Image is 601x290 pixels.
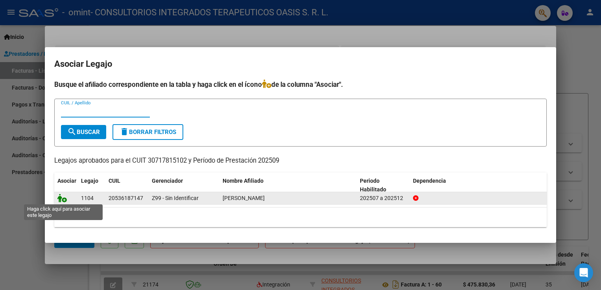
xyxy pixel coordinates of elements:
[57,178,76,184] span: Asociar
[120,127,129,136] mat-icon: delete
[54,207,547,227] div: 1 registros
[54,173,78,198] datatable-header-cell: Asociar
[574,263,593,282] div: Open Intercom Messenger
[120,128,176,136] span: Borrar Filtros
[223,178,264,184] span: Nombre Afiliado
[109,194,143,203] div: 20536187147
[112,124,183,140] button: Borrar Filtros
[219,173,357,198] datatable-header-cell: Nombre Afiliado
[67,127,77,136] mat-icon: search
[67,128,100,136] span: Buscar
[109,178,120,184] span: CUIL
[360,194,407,203] div: 202507 a 202512
[410,173,547,198] datatable-header-cell: Dependencia
[152,178,183,184] span: Gerenciador
[81,195,94,201] span: 1104
[81,178,98,184] span: Legajo
[78,173,105,198] datatable-header-cell: Legajo
[54,57,547,72] h2: Asociar Legajo
[357,173,410,198] datatable-header-cell: Periodo Habilitado
[149,173,219,198] datatable-header-cell: Gerenciador
[105,173,149,198] datatable-header-cell: CUIL
[61,125,106,139] button: Buscar
[54,79,547,90] h4: Busque el afiliado correspondiente en la tabla y haga click en el ícono de la columna "Asociar".
[360,178,386,193] span: Periodo Habilitado
[413,178,446,184] span: Dependencia
[54,156,547,166] p: Legajos aprobados para el CUIT 30717815102 y Período de Prestación 202509
[223,195,265,201] span: KRUGER SCHUMACHER NOAH
[152,195,199,201] span: Z99 - Sin Identificar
